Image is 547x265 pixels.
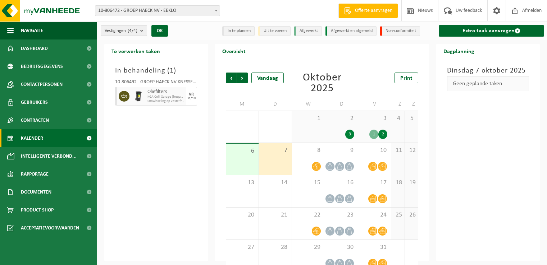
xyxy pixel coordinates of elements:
span: 4 [395,115,401,122]
span: Vorige [226,73,237,83]
span: 21 [263,211,288,219]
div: Geen geplande taken [447,76,529,91]
li: Uit te voeren [258,26,291,36]
span: 9 [329,147,354,154]
span: 10-806472 - GROEP HAECK NV - EEKLO [95,6,220,16]
span: 10-806472 - GROEP HAECK NV - EEKLO [95,5,220,16]
span: 6 [230,147,255,155]
a: Print [395,73,418,83]
span: 7 [263,147,288,154]
img: WB-0240-HPE-BK-01 [133,91,144,102]
span: 1 [170,67,174,74]
span: 17 [362,179,387,187]
div: 10-806492 - GROEP HAECK NV KNESSELARE - AALTER [115,80,197,87]
li: Non-conformiteit [380,26,420,36]
span: Gebruikers [21,93,48,111]
span: 8 [296,147,321,154]
span: 23 [329,211,354,219]
span: Dashboard [21,39,48,57]
span: 16 [329,179,354,187]
span: 18 [395,179,401,187]
span: Acceptatievoorwaarden [21,219,79,237]
td: Z [391,98,405,111]
h2: Te verwerken taken [104,44,167,58]
span: 3 [362,115,387,122]
td: Z [405,98,419,111]
div: Oktober 2025 [292,73,352,94]
span: Volgende [237,73,248,83]
span: Contactpersonen [21,75,63,93]
td: W [292,98,325,111]
span: Rapportage [21,165,49,183]
span: 14 [263,179,288,187]
h2: Overzicht [215,44,253,58]
div: VR [189,92,194,97]
span: KGA Colli Garage (frequentie) [147,95,184,99]
count: (4/4) [128,28,137,33]
div: Vandaag [251,73,284,83]
span: 22 [296,211,321,219]
span: 2 [329,115,354,122]
td: M [226,98,259,111]
span: 31 [362,243,387,251]
li: Afgewerkt en afgemeld [325,26,377,36]
div: 31/10 [187,97,196,100]
a: Extra taak aanvragen [439,25,544,37]
span: 29 [296,243,321,251]
span: 25 [395,211,401,219]
button: OK [151,25,168,37]
span: 20 [230,211,255,219]
span: 24 [362,211,387,219]
span: 26 [409,211,415,219]
span: Contracten [21,111,49,129]
td: D [325,98,358,111]
a: Offerte aanvragen [338,4,398,18]
div: 3 [345,130,354,139]
span: Product Shop [21,201,54,219]
td: V [358,98,391,111]
span: 30 [329,243,354,251]
span: 12 [409,147,415,154]
span: 11 [395,147,401,154]
span: Oliefilters [147,89,184,95]
span: 28 [263,243,288,251]
span: Print [400,75,412,81]
span: Omwisseling op vaste frequentie (incl. verwerking) [147,99,184,103]
span: 5 [409,115,415,122]
span: Bedrijfsgegevens [21,57,63,75]
li: Afgewerkt [294,26,322,36]
div: 2 [378,130,387,139]
span: Vestigingen [105,25,137,36]
span: 15 [296,179,321,187]
h2: Dagplanning [436,44,482,58]
button: Vestigingen(4/4) [101,25,147,36]
span: Intelligente verbond... [21,147,77,165]
div: 1 [369,130,378,139]
h3: In behandeling ( ) [115,65,197,76]
span: 19 [409,179,415,187]
span: 10 [362,147,387,154]
span: Navigatie [21,22,43,39]
span: 13 [230,179,255,187]
h3: Dinsdag 7 oktober 2025 [447,65,529,76]
span: Kalender [21,129,43,147]
span: 27 [230,243,255,251]
span: Offerte aanvragen [353,7,394,14]
span: Documenten [21,183,51,201]
span: 1 [296,115,321,122]
td: D [259,98,292,111]
li: In te plannen [222,26,255,36]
